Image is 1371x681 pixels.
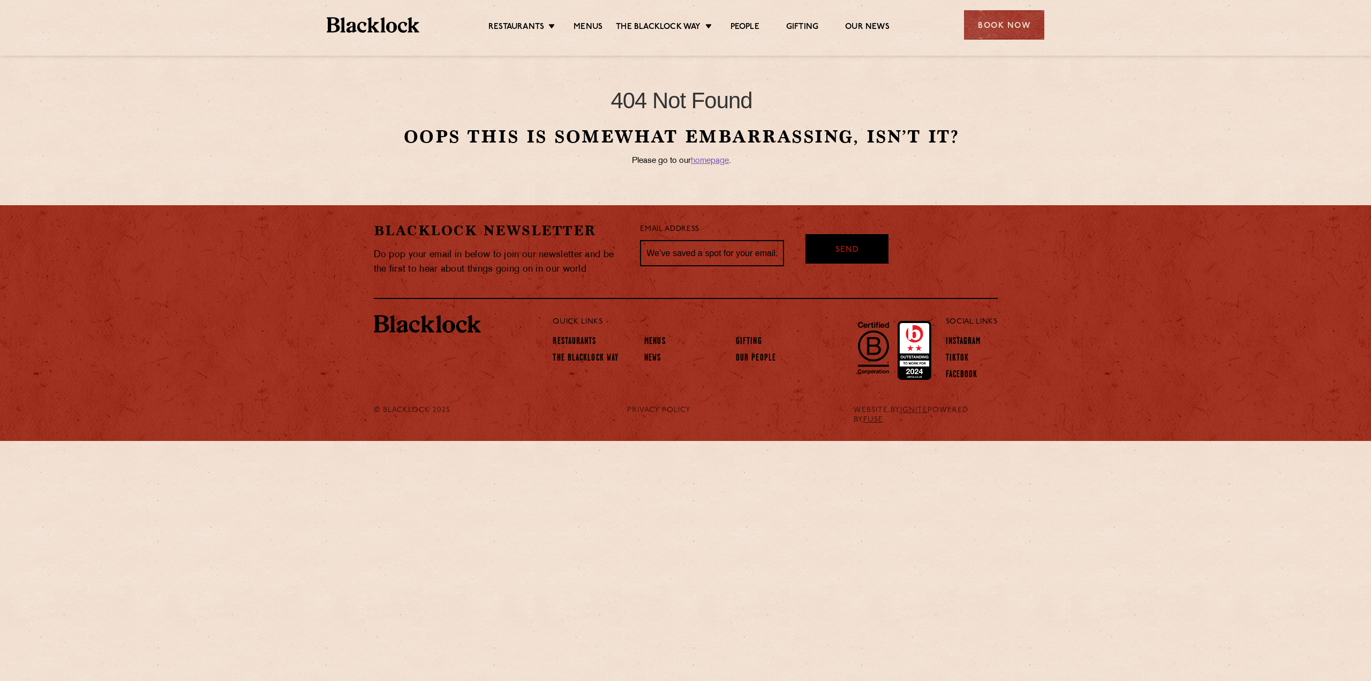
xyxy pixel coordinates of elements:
[644,353,661,365] a: News
[691,157,729,165] a: homepage
[730,22,759,34] a: People
[946,353,969,365] a: TikTok
[964,10,1044,40] div: Book Now
[900,406,928,414] a: IGNITE
[644,336,666,348] a: Menus
[374,221,624,240] h2: Blacklock Newsletter
[627,406,691,415] a: PRIVACY POLICY
[374,248,624,276] p: Do pop your email in below to join our newsletter and be the first to hear about things going on ...
[835,244,859,257] span: Send
[640,223,699,236] label: Email Address
[553,315,910,329] p: Quick Links
[736,353,776,365] a: Our People
[488,22,544,34] a: Restaurants
[845,22,890,34] a: Our News
[946,370,978,381] a: Facebook
[374,315,481,333] img: BL_Textured_Logo-footer-cropped.svg
[736,336,762,348] a: Gifting
[553,353,619,365] a: The Blacklock Way
[852,316,895,380] img: B-Corp-Logo-Black-RGB.svg
[640,240,784,267] input: We’ve saved a spot for your email...
[366,406,472,425] div: © Blacklock 2025
[553,336,596,348] a: Restaurants
[786,22,818,34] a: Gifting
[77,157,1286,166] p: Please go to our .
[77,126,1286,147] h2: Oops this is somewhat embarrassing, isn’t it?
[898,321,931,380] img: Accred_2023_2star.png
[574,22,602,34] a: Menus
[846,406,1006,425] div: WEBSITE BY POWERED BY
[327,17,419,33] img: BL_Textured_Logo-footer-cropped.svg
[946,336,981,348] a: Instagram
[863,416,883,424] a: FUSE
[616,22,700,34] a: The Blacklock Way
[77,87,1286,115] h1: 404 Not Found
[946,315,998,329] p: Social Links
